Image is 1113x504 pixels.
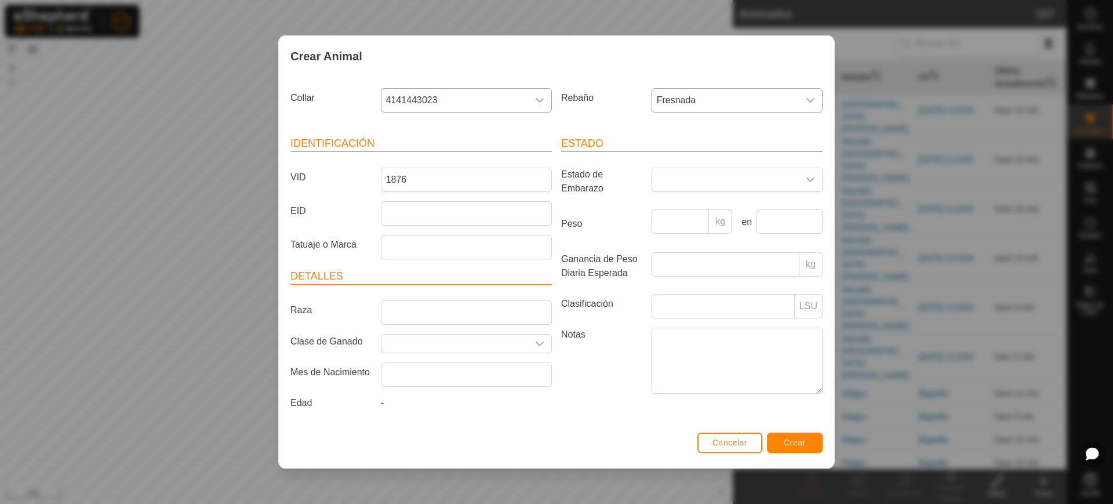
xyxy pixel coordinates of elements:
[799,168,822,191] div: dropdown trigger
[556,168,647,195] label: Estado de Embarazo
[381,398,384,408] span: -
[286,334,376,349] label: Clase de Ganado
[286,88,376,108] label: Collar
[290,269,552,285] header: Detalles
[799,89,822,112] div: dropdown trigger
[286,396,376,410] label: Edad
[556,328,647,393] label: Notas
[286,300,376,320] label: Raza
[286,235,376,255] label: Tatuaje o Marca
[556,294,647,314] label: Clasificación
[709,209,732,234] p-inputgroup-addon: kg
[652,89,799,112] span: Fresnada
[381,89,528,112] span: 4141443023
[556,252,647,280] label: Ganancia de Peso Diaria Esperada
[290,48,362,65] span: Crear Animal
[561,136,823,152] header: Estado
[795,294,823,318] p-inputgroup-addon: LSU
[767,433,823,453] button: Crear
[712,438,747,447] span: Cancelar
[286,201,376,221] label: EID
[784,438,806,447] span: Crear
[286,168,376,187] label: VID
[556,209,647,238] label: Peso
[286,362,376,382] label: Mes de Nacimiento
[697,433,762,453] button: Cancelar
[737,215,752,229] label: en
[799,252,823,277] p-inputgroup-addon: kg
[528,89,551,112] div: dropdown trigger
[290,136,552,152] header: Identificación
[528,335,551,353] div: dropdown trigger
[556,88,647,108] label: Rebaño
